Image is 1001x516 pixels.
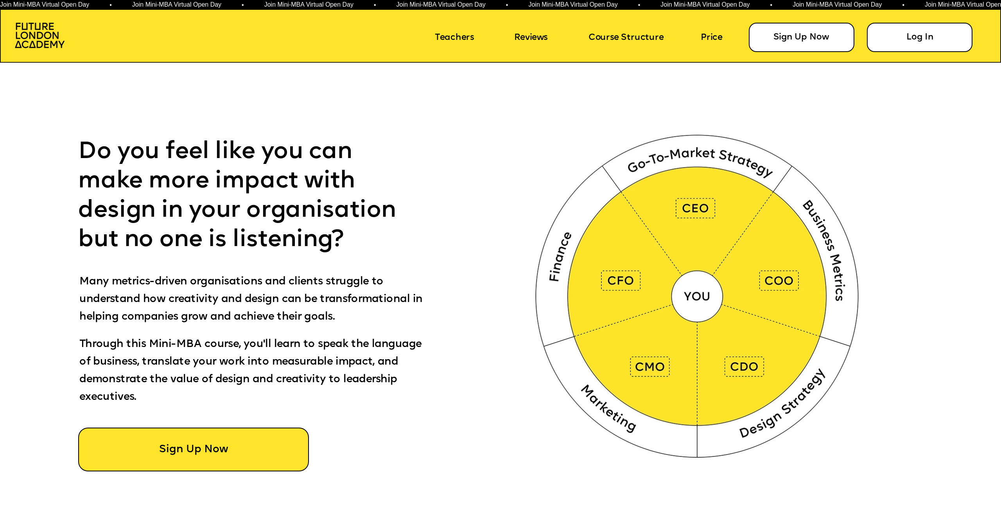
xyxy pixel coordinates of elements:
[514,29,568,48] a: Reviews
[513,107,886,481] img: image-94416c34-2042-40bc-bb9b-e63dbcc6dc34.webp
[435,29,498,48] a: Teachers
[15,23,65,48] img: image-aac980e9-41de-4c2d-a048-f29dd30a0068.png
[701,29,740,48] a: Price
[588,29,691,48] a: Course Structure
[230,2,232,8] span: •
[626,2,629,8] span: •
[494,2,497,8] span: •
[79,276,425,322] span: Many metrics-driven organisations and clients struggle to understand how creativity and design ca...
[891,2,893,8] span: •
[759,2,761,8] span: •
[362,2,364,8] span: •
[78,140,402,252] span: Do you feel like you can make more impact with design in your organisation but no one is listening?
[79,339,425,403] span: Through this Mini-MBA course, you'll learn to speak the language of business, translate your work...
[98,2,100,8] span: •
